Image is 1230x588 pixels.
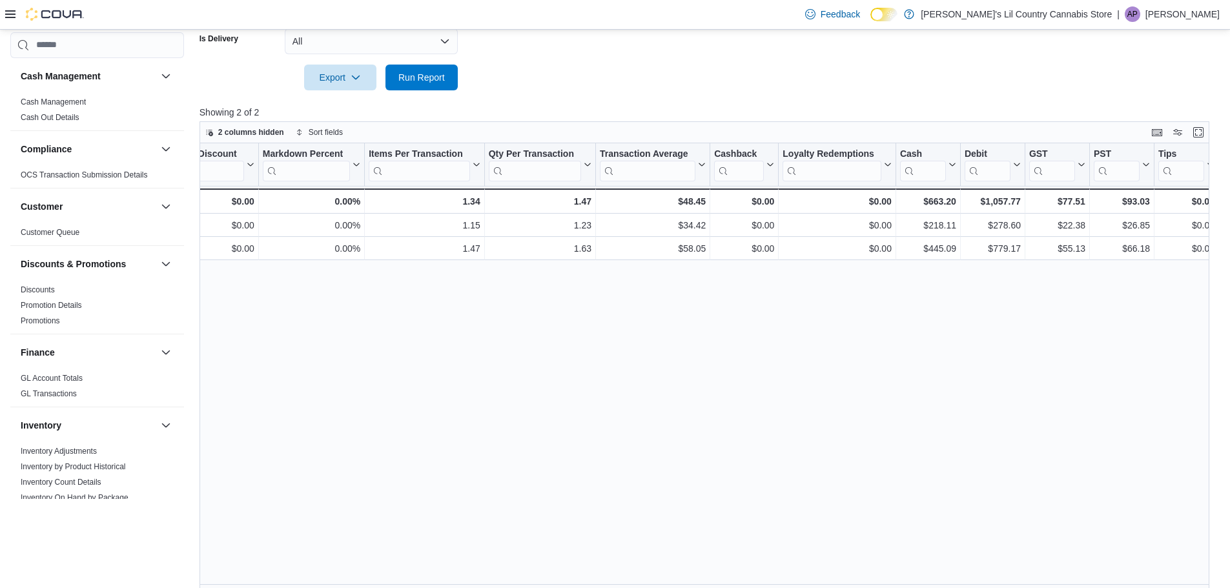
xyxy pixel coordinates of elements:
[174,148,243,181] div: Total Discount
[1149,125,1165,140] button: Keyboard shortcuts
[21,112,79,123] span: Cash Out Details
[21,143,156,156] button: Compliance
[385,65,458,90] button: Run Report
[263,194,360,209] div: 0.00%
[600,148,695,160] div: Transaction Average
[900,218,956,233] div: $218.11
[965,148,1021,181] button: Debit
[1029,148,1075,181] div: GST
[21,170,148,180] span: OCS Transaction Submission Details
[398,71,445,84] span: Run Report
[21,493,128,502] a: Inventory On Hand by Package
[21,389,77,398] a: GL Transactions
[600,148,706,181] button: Transaction Average
[158,345,174,360] button: Finance
[714,194,774,209] div: $0.00
[200,106,1220,119] p: Showing 2 of 2
[714,148,774,181] button: Cashback
[1158,148,1204,181] div: Tips
[1145,6,1220,22] p: [PERSON_NAME]
[21,346,55,359] h3: Finance
[158,256,174,272] button: Discounts & Promotions
[783,148,892,181] button: Loyalty Redemptions
[369,241,480,256] div: 1.47
[870,8,897,21] input: Dark Mode
[1029,148,1075,160] div: GST
[200,34,238,44] label: Is Delivery
[21,113,79,122] a: Cash Out Details
[1158,148,1204,160] div: Tips
[488,148,580,181] div: Qty Per Transaction
[21,200,156,213] button: Customer
[1094,148,1140,160] div: PST
[1158,148,1215,181] button: Tips
[10,94,184,130] div: Cash Management
[1158,218,1215,233] div: $0.00
[1094,194,1150,209] div: $93.03
[10,225,184,245] div: Customer
[174,148,254,181] button: Total Discount
[1127,6,1138,22] span: AP
[291,125,348,140] button: Sort fields
[21,461,126,472] span: Inventory by Product Historical
[21,70,156,83] button: Cash Management
[263,148,350,160] div: Markdown Percent
[900,148,946,160] div: Cash
[1029,194,1085,209] div: $77.51
[1170,125,1185,140] button: Display options
[1158,241,1215,256] div: $0.00
[309,127,343,137] span: Sort fields
[369,148,470,160] div: Items Per Transaction
[600,218,706,233] div: $34.42
[21,419,61,432] h3: Inventory
[965,148,1010,181] div: Debit
[600,148,695,181] div: Transaction Average
[21,374,83,383] a: GL Account Totals
[21,258,156,270] button: Discounts & Promotions
[900,194,956,209] div: $663.20
[783,148,881,181] div: Loyalty Redemptions
[21,492,128,503] span: Inventory On Hand by Package
[965,194,1021,209] div: $1,057.77
[369,218,480,233] div: 1.15
[21,227,79,238] span: Customer Queue
[800,1,865,27] a: Feedback
[1094,218,1150,233] div: $26.85
[263,218,360,233] div: 0.00%
[21,200,63,213] h3: Customer
[714,218,774,233] div: $0.00
[488,148,580,160] div: Qty Per Transaction
[263,148,360,181] button: Markdown Percent
[10,167,184,188] div: Compliance
[285,28,458,54] button: All
[174,218,254,233] div: $0.00
[488,194,591,209] div: 1.47
[965,241,1021,256] div: $779.17
[21,316,60,326] span: Promotions
[21,301,82,310] a: Promotion Details
[900,148,946,181] div: Cash
[900,241,956,256] div: $445.09
[21,447,97,456] a: Inventory Adjustments
[21,346,156,359] button: Finance
[714,148,764,181] div: Cashback
[26,8,84,21] img: Cova
[1029,218,1085,233] div: $22.38
[369,194,480,209] div: 1.34
[200,125,289,140] button: 2 columns hidden
[158,68,174,84] button: Cash Management
[1125,6,1140,22] div: Alexis Peters
[174,194,254,209] div: $0.00
[965,148,1010,160] div: Debit
[21,478,101,487] a: Inventory Count Details
[21,462,126,471] a: Inventory by Product Historical
[783,148,881,160] div: Loyalty Redemptions
[1094,148,1140,181] div: PST
[21,285,55,295] span: Discounts
[21,170,148,179] a: OCS Transaction Submission Details
[21,258,126,270] h3: Discounts & Promotions
[1029,241,1085,256] div: $55.13
[21,477,101,487] span: Inventory Count Details
[870,21,871,22] span: Dark Mode
[21,300,82,310] span: Promotion Details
